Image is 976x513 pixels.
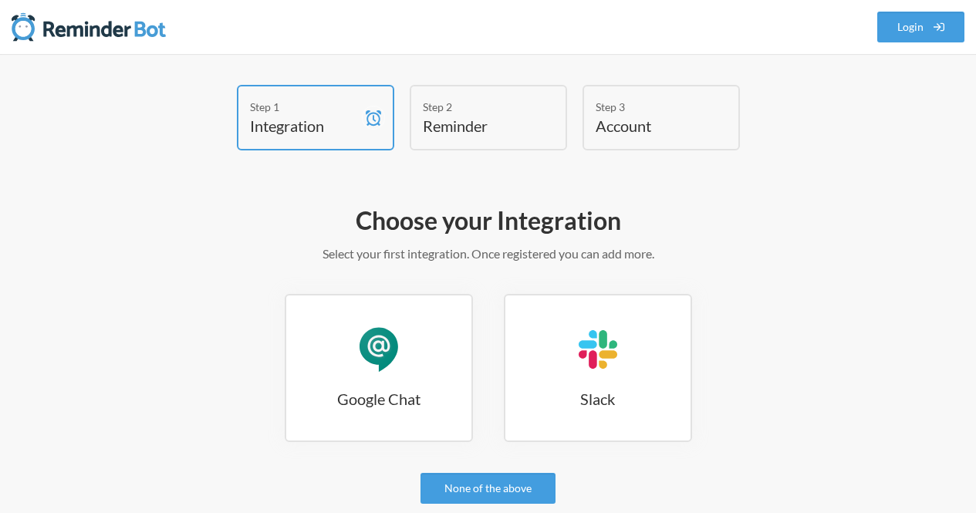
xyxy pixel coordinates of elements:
h2: Choose your Integration [46,204,930,237]
h3: Google Chat [286,388,471,410]
img: Reminder Bot [12,12,166,42]
p: Select your first integration. Once registered you can add more. [46,245,930,263]
h4: Reminder [423,115,531,137]
h3: Slack [505,388,691,410]
a: None of the above [420,473,556,504]
div: Step 1 [250,99,358,115]
div: Step 2 [423,99,531,115]
h4: Integration [250,115,358,137]
div: Step 3 [596,99,704,115]
a: Login [877,12,965,42]
h4: Account [596,115,704,137]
